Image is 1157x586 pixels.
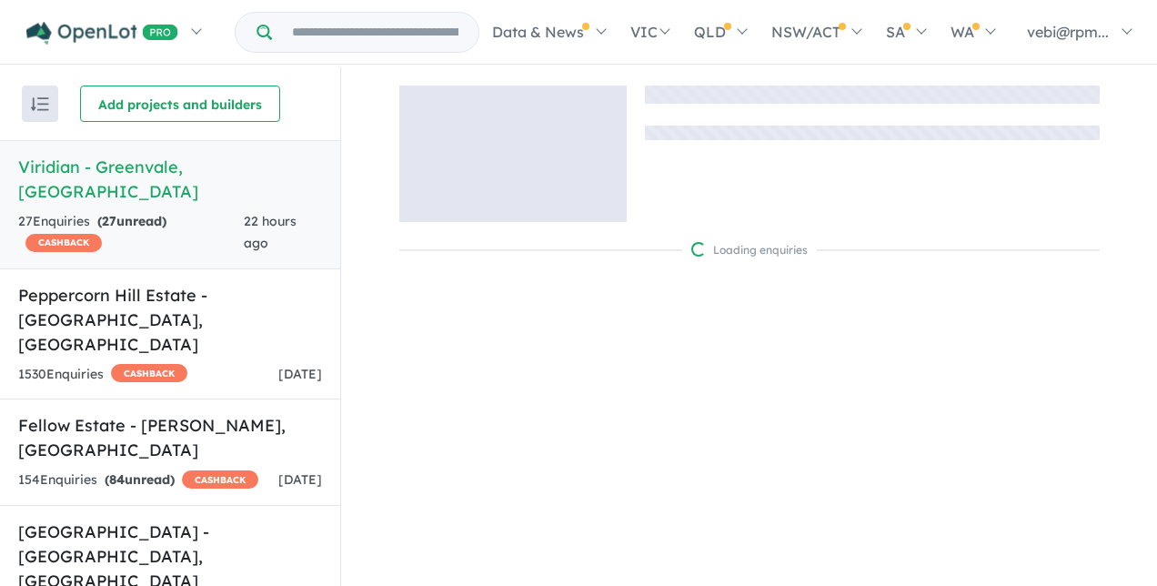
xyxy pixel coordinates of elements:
[18,413,322,462] h5: Fellow Estate - [PERSON_NAME] , [GEOGRAPHIC_DATA]
[276,13,475,52] input: Try estate name, suburb, builder or developer
[1027,23,1109,41] span: vebi@rpm...
[26,22,178,45] img: Openlot PRO Logo White
[102,213,116,229] span: 27
[18,283,322,357] h5: Peppercorn Hill Estate - [GEOGRAPHIC_DATA] , [GEOGRAPHIC_DATA]
[691,241,808,259] div: Loading enquiries
[97,213,166,229] strong: ( unread)
[80,86,280,122] button: Add projects and builders
[182,470,258,489] span: CASHBACK
[18,211,244,255] div: 27 Enquir ies
[105,471,175,488] strong: ( unread)
[18,364,187,386] div: 1530 Enquir ies
[31,97,49,111] img: sort.svg
[278,471,322,488] span: [DATE]
[18,470,258,491] div: 154 Enquir ies
[109,471,125,488] span: 84
[111,364,187,382] span: CASHBACK
[278,366,322,382] span: [DATE]
[18,155,322,204] h5: Viridian - Greenvale , [GEOGRAPHIC_DATA]
[25,234,102,252] span: CASHBACK
[244,213,297,251] span: 22 hours ago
